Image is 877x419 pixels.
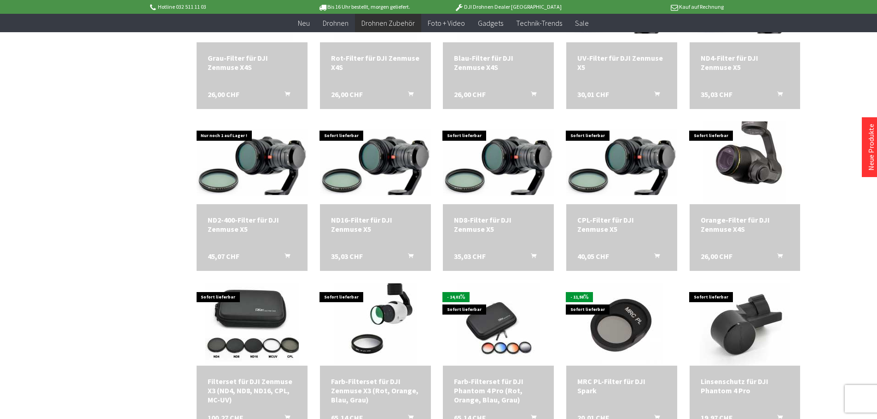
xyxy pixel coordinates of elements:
[866,124,876,171] a: Neue Produkte
[273,252,296,264] button: In den Warenkorb
[331,252,363,261] span: 35,03 CHF
[520,252,542,264] button: In den Warenkorb
[454,377,543,404] a: Farb-Filterset für DJI Phantom 4 Pro (Rot, Orange, Blau, Grau) 65,14 CHF In den Warenkorb
[208,53,296,72] div: Grau-Filter für DJI Zenmuse X4S
[331,377,420,404] div: Farb-Filterset für DJI Zenmuse X3 (Rot, Orange, Blau, Grau)
[436,1,580,12] p: DJI Drohnen Dealer [GEOGRAPHIC_DATA]
[355,14,421,33] a: Drohnen Zubehör
[510,14,569,33] a: Technik-Trends
[643,252,665,264] button: In den Warenkorb
[331,215,420,234] a: ND16-Filter für DJI Zenmuse X5 35,03 CHF In den Warenkorb
[457,283,540,366] img: Farb-Filterset für DJI Phantom 4 Pro (Rot, Orange, Blau, Grau)
[701,53,790,72] a: ND4-Filter für DJI Zenmuse X5 35,03 CHF In den Warenkorb
[291,14,316,33] a: Neu
[478,18,503,28] span: Gadgets
[516,18,562,28] span: Technik-Trends
[454,377,543,404] div: Farb-Filterset für DJI Phantom 4 Pro (Rot, Orange, Blau, Grau)
[208,90,239,99] span: 26,00 CHF
[320,129,431,196] img: ND16-Filter für DJI Zenmuse X5
[331,377,420,404] a: Farb-Filterset für DJI Zenmuse X3 (Rot, Orange, Blau, Grau) 65,14 CHF In den Warenkorb
[323,18,348,28] span: Drohnen
[273,90,296,102] button: In den Warenkorb
[454,215,543,234] div: ND8-Filter für DJI Zenmuse X5
[454,53,543,72] a: Blau-Filter für DJI Zenmuse X4S 26,00 CHF In den Warenkorb
[454,215,543,234] a: ND8-Filter für DJI Zenmuse X5 35,03 CHF In den Warenkorb
[149,1,292,12] p: Hotline 032 511 11 03
[701,252,732,261] span: 26,00 CHF
[208,53,296,72] a: Grau-Filter für DJI Zenmuse X4S 26,00 CHF In den Warenkorb
[205,283,299,366] img: Filterset für DJI Zenmuse X3 (ND4, ND8, ND16, CPL, MC-UV)
[703,121,786,204] img: Orange-Filter für DJI Zenmuse X4S
[292,1,436,12] p: Bis 16 Uhr bestellt, morgen geliefert.
[208,215,296,234] a: ND2-400-Filter für DJI Zenmuse X5 45,07 CHF In den Warenkorb
[643,90,665,102] button: In den Warenkorb
[208,377,296,404] a: Filterset für DJI Zenmuse X3 (ND4, ND8, ND16, CPL, MC-UV) 100,27 CHF In den Warenkorb
[577,377,666,395] div: MRC PL-Filter für DJI Spark
[471,14,510,33] a: Gadgets
[454,90,486,99] span: 26,00 CHF
[397,90,419,102] button: In den Warenkorb
[580,283,663,366] img: MRC PL-Filter für DJI Spark
[577,53,666,72] a: UV-Filter für DJI Zenmuse X5 30,01 CHF In den Warenkorb
[577,90,609,99] span: 30,01 CHF
[577,377,666,395] a: MRC PL-Filter für DJI Spark 20,01 CHF In den Warenkorb
[577,252,609,261] span: 40,05 CHF
[454,53,543,72] div: Blau-Filter für DJI Zenmuse X4S
[397,252,419,264] button: In den Warenkorb
[428,18,465,28] span: Foto + Video
[331,53,420,72] div: Rot-Filter für DJI Zenmuse X4S
[298,18,310,28] span: Neu
[454,252,486,261] span: 35,03 CHF
[208,252,239,261] span: 45,07 CHF
[580,1,724,12] p: Kauf auf Rechnung
[334,283,417,366] img: Farb-Filterset für DJI Zenmuse X3 (Rot, Orange, Blau, Grau)
[700,283,790,366] img: Linsenschutz für DJI Phantom 4 Pro
[566,129,677,196] img: CPL-Filter für DJI Zenmuse X5
[701,215,790,234] div: Orange-Filter für DJI Zenmuse X4S
[577,215,666,234] a: CPL-Filter für DJI Zenmuse X5 40,05 CHF In den Warenkorb
[766,252,788,264] button: In den Warenkorb
[701,53,790,72] div: ND4-Filter für DJI Zenmuse X5
[421,14,471,33] a: Foto + Video
[208,215,296,234] div: ND2-400-Filter für DJI Zenmuse X5
[766,90,788,102] button: In den Warenkorb
[316,14,355,33] a: Drohnen
[331,215,420,234] div: ND16-Filter für DJI Zenmuse X5
[701,90,732,99] span: 35,03 CHF
[701,215,790,234] a: Orange-Filter für DJI Zenmuse X4S 26,00 CHF In den Warenkorb
[361,18,415,28] span: Drohnen Zubehör
[197,129,308,196] img: ND2-400-Filter für DJI Zenmuse X5
[577,215,666,234] div: CPL-Filter für DJI Zenmuse X5
[577,53,666,72] div: UV-Filter für DJI Zenmuse X5
[575,18,589,28] span: Sale
[331,90,363,99] span: 26,00 CHF
[701,377,790,395] a: Linsenschutz für DJI Phantom 4 Pro 19,97 CHF In den Warenkorb
[208,377,296,404] div: Filterset für DJI Zenmuse X3 (ND4, ND8, ND16, CPL, MC-UV)
[569,14,595,33] a: Sale
[701,377,790,395] div: Linsenschutz für DJI Phantom 4 Pro
[443,129,554,196] img: ND8-Filter für DJI Zenmuse X5
[331,53,420,72] a: Rot-Filter für DJI Zenmuse X4S 26,00 CHF In den Warenkorb
[520,90,542,102] button: In den Warenkorb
